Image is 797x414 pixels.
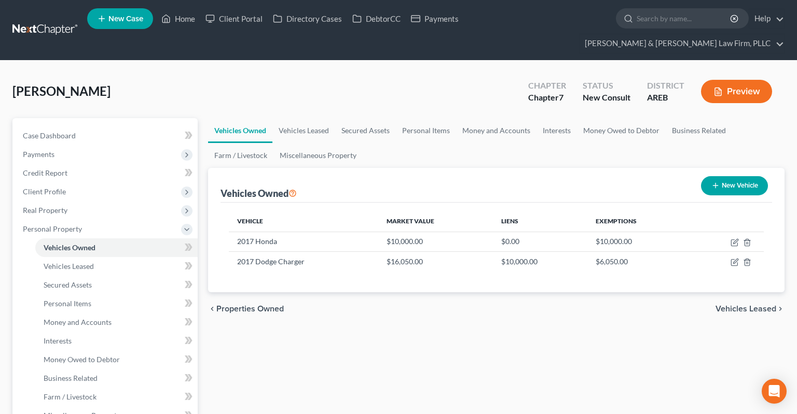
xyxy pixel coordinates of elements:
[587,252,690,272] td: $6,050.00
[15,164,198,182] a: Credit Report
[493,232,587,251] td: $0.00
[776,305,785,313] i: chevron_right
[583,92,630,104] div: New Consult
[456,118,537,143] a: Money and Accounts
[493,211,587,232] th: Liens
[23,150,54,159] span: Payments
[23,131,76,140] span: Case Dashboard
[44,318,112,326] span: Money and Accounts
[35,388,198,406] a: Farm / Livestock
[716,305,785,313] button: Vehicles Leased chevron_right
[587,211,690,232] th: Exemptions
[208,143,273,168] a: Farm / Livestock
[44,355,120,364] span: Money Owed to Debtor
[537,118,577,143] a: Interests
[701,176,768,195] button: New Vehicle
[378,232,493,251] td: $10,000.00
[229,252,378,272] td: 2017 Dodge Charger
[12,83,111,98] span: [PERSON_NAME]
[216,305,284,313] span: Properties Owned
[406,9,464,28] a: Payments
[35,257,198,276] a: Vehicles Leased
[272,118,335,143] a: Vehicles Leased
[44,243,95,252] span: Vehicles Owned
[35,294,198,313] a: Personal Items
[583,80,630,92] div: Status
[23,206,67,215] span: Real Property
[396,118,456,143] a: Personal Items
[15,126,198,145] a: Case Dashboard
[347,9,406,28] a: DebtorCC
[716,305,776,313] span: Vehicles Leased
[637,9,732,28] input: Search by name...
[378,211,493,232] th: Market Value
[208,305,216,313] i: chevron_left
[44,262,94,270] span: Vehicles Leased
[647,92,684,104] div: AREB
[229,232,378,251] td: 2017 Honda
[666,118,732,143] a: Business Related
[221,187,297,199] div: Vehicles Owned
[44,374,98,382] span: Business Related
[762,379,787,404] div: Open Intercom Messenger
[35,332,198,350] a: Interests
[44,299,91,308] span: Personal Items
[23,224,82,233] span: Personal Property
[577,118,666,143] a: Money Owed to Debtor
[108,15,143,23] span: New Case
[378,252,493,272] td: $16,050.00
[528,92,566,104] div: Chapter
[273,143,363,168] a: Miscellaneous Property
[200,9,268,28] a: Client Portal
[208,118,272,143] a: Vehicles Owned
[701,80,772,103] button: Preview
[35,350,198,369] a: Money Owed to Debtor
[23,168,67,177] span: Credit Report
[156,9,200,28] a: Home
[268,9,347,28] a: Directory Cases
[493,252,587,272] td: $10,000.00
[35,313,198,332] a: Money and Accounts
[35,369,198,388] a: Business Related
[44,280,92,289] span: Secured Assets
[647,80,684,92] div: District
[335,118,396,143] a: Secured Assets
[528,80,566,92] div: Chapter
[559,92,564,102] span: 7
[35,238,198,257] a: Vehicles Owned
[35,276,198,294] a: Secured Assets
[580,34,784,53] a: [PERSON_NAME] & [PERSON_NAME] Law Firm, PLLC
[587,232,690,251] td: $10,000.00
[44,336,72,345] span: Interests
[208,305,284,313] button: chevron_left Properties Owned
[229,211,378,232] th: Vehicle
[44,392,97,401] span: Farm / Livestock
[749,9,784,28] a: Help
[23,187,66,196] span: Client Profile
